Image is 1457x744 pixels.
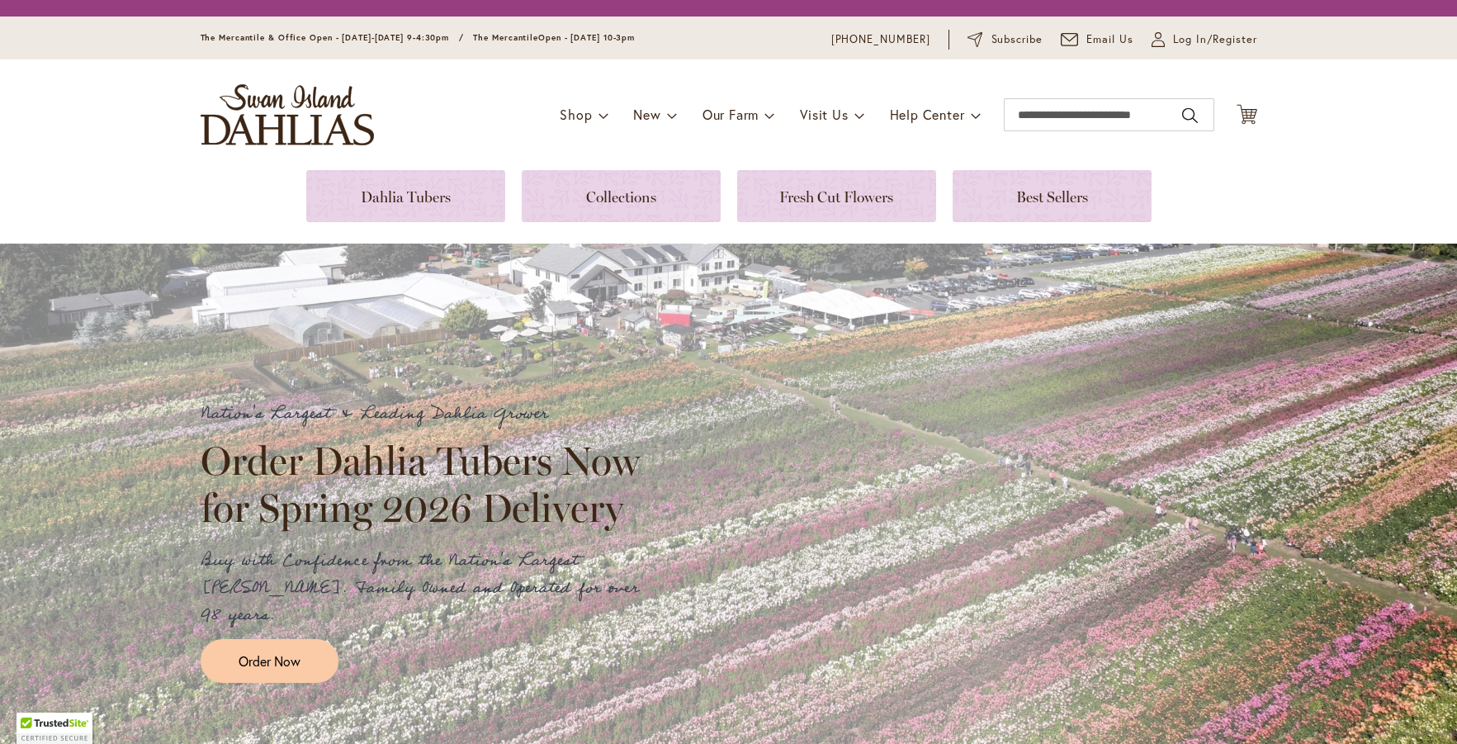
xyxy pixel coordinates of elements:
button: Search [1182,102,1197,129]
div: TrustedSite Certified [17,713,92,744]
a: Email Us [1061,31,1133,48]
span: Visit Us [800,106,848,123]
p: Buy with Confidence from the Nation's Largest [PERSON_NAME]. Family Owned and Operated for over 9... [201,547,655,629]
span: Shop [560,106,592,123]
span: Email Us [1086,31,1133,48]
p: Nation's Largest & Leading Dahlia Grower [201,400,655,428]
span: The Mercantile & Office Open - [DATE]-[DATE] 9-4:30pm / The Mercantile [201,32,539,43]
a: Log In/Register [1152,31,1257,48]
span: Our Farm [702,106,759,123]
span: Help Center [890,106,965,123]
a: store logo [201,84,374,145]
span: Log In/Register [1173,31,1257,48]
span: Subscribe [991,31,1043,48]
h2: Order Dahlia Tubers Now for Spring 2026 Delivery [201,438,655,530]
span: Order Now [239,652,300,671]
a: Subscribe [967,31,1043,48]
span: Open - [DATE] 10-3pm [538,32,635,43]
a: Order Now [201,639,338,683]
a: [PHONE_NUMBER] [831,31,931,48]
span: New [633,106,660,123]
